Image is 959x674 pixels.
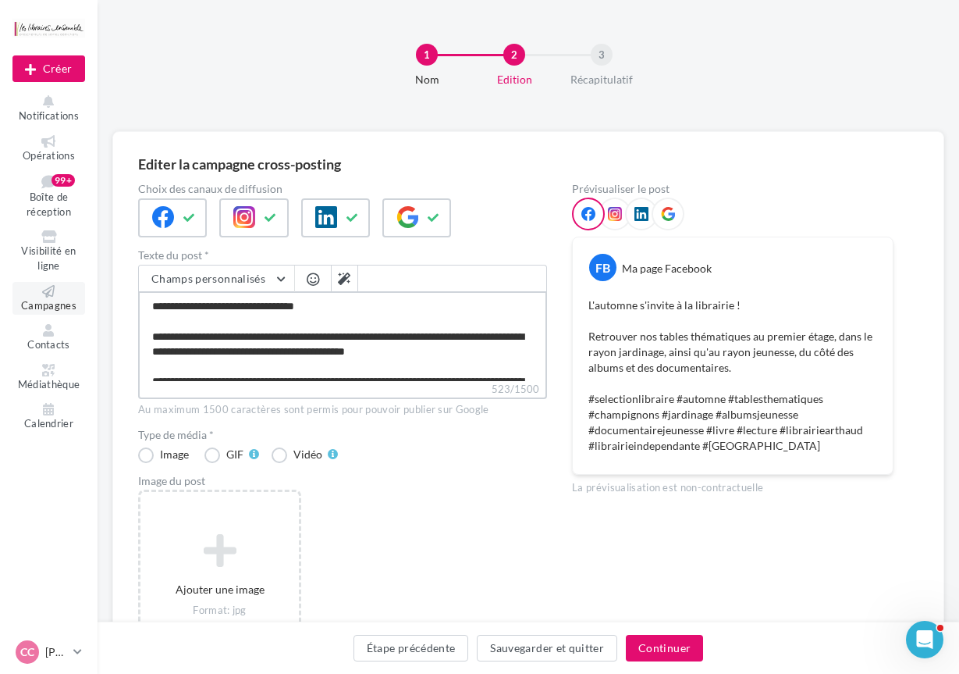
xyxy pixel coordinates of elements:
[21,245,76,273] span: Visibilité en ligne
[626,635,703,662] button: Continuer
[138,250,547,261] label: Texte du post *
[20,644,34,660] span: CC
[353,635,469,662] button: Étape précédente
[12,55,85,82] button: Créer
[12,400,85,433] a: Calendrier
[572,184,893,194] div: Prévisualiser le post
[622,261,712,276] div: Ma page Facebook
[12,282,85,316] a: Campagnes
[377,72,477,87] div: Nom
[18,378,80,390] span: Médiathèque
[138,157,341,171] div: Editer la campagne cross-posting
[138,430,547,440] label: Type de média *
[12,361,85,394] a: Médiathèque
[21,299,76,312] span: Campagnes
[23,149,75,162] span: Opérations
[226,449,243,460] div: GIF
[12,227,85,275] a: Visibilité en ligne
[12,55,85,82] div: Nouvelle campagne
[589,254,616,281] div: FB
[52,174,75,187] div: 99+
[477,635,617,662] button: Sauvegarder et quitter
[906,621,943,658] iframe: Intercom live chat
[45,644,67,660] p: [PERSON_NAME]
[151,272,265,285] span: Champs personnalisés
[464,72,564,87] div: Edition
[27,191,71,219] span: Boîte de réception
[552,72,652,87] div: Récapitulatif
[293,449,322,460] div: Vidéo
[12,637,85,667] a: CC [PERSON_NAME]
[588,298,877,454] p: L'automne s'invite à la librairie ! Retrouver nos tables thématiques au premier étage, dans le ra...
[138,476,547,487] div: Image du post
[138,184,547,194] label: Choix des canaux de diffusion
[138,403,547,417] div: Au maximum 1500 caractères sont permis pour pouvoir publier sur Google
[24,417,73,430] span: Calendrier
[19,109,79,122] span: Notifications
[416,44,438,66] div: 1
[12,132,85,166] a: Opérations
[27,338,70,351] span: Contacts
[139,266,294,292] button: Champs personnalisés
[12,321,85,355] a: Contacts
[591,44,613,66] div: 3
[160,449,189,460] div: Image
[12,92,85,126] button: Notifications
[572,475,893,495] div: La prévisualisation est non-contractuelle
[503,44,525,66] div: 2
[138,381,547,399] label: 523/1500
[12,171,85,221] a: Boîte de réception99+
